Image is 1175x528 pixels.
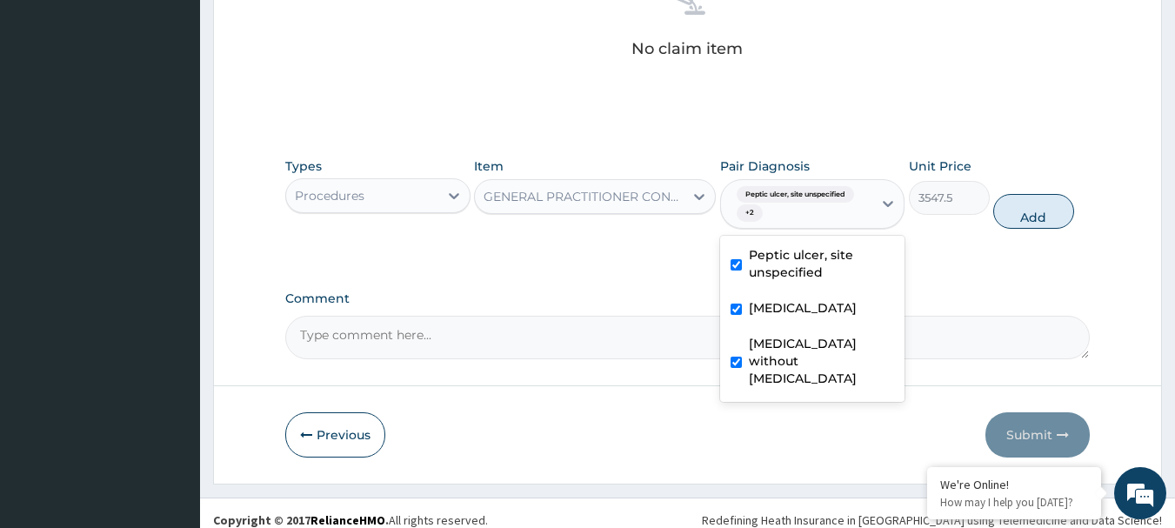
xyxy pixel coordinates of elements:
div: We're Online! [940,477,1088,492]
span: We're online! [101,155,240,331]
strong: Copyright © 2017 . [213,512,389,528]
span: + 2 [737,204,763,222]
textarea: Type your message and hit 'Enter' [9,347,331,408]
button: Add [993,194,1074,229]
label: [MEDICAL_DATA] without [MEDICAL_DATA] [749,335,895,387]
label: Pair Diagnosis [720,157,810,175]
p: How may I help you today? [940,495,1088,510]
label: Item [474,157,504,175]
div: Chat with us now [90,97,292,120]
div: Minimize live chat window [285,9,327,50]
label: Comment [285,291,1091,306]
img: d_794563401_company_1708531726252_794563401 [32,87,70,130]
div: GENERAL PRACTITIONER CONSULTATION FIRST OUTPATIENT CONSULTATION [484,188,685,205]
label: Types [285,159,322,174]
span: Peptic ulcer, site unspecified [737,186,854,204]
p: No claim item [631,40,743,57]
button: Previous [285,412,385,458]
button: Submit [985,412,1090,458]
label: Peptic ulcer, site unspecified [749,246,895,281]
a: RelianceHMO [310,512,385,528]
label: [MEDICAL_DATA] [749,299,857,317]
label: Unit Price [909,157,971,175]
div: Procedures [295,187,364,204]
